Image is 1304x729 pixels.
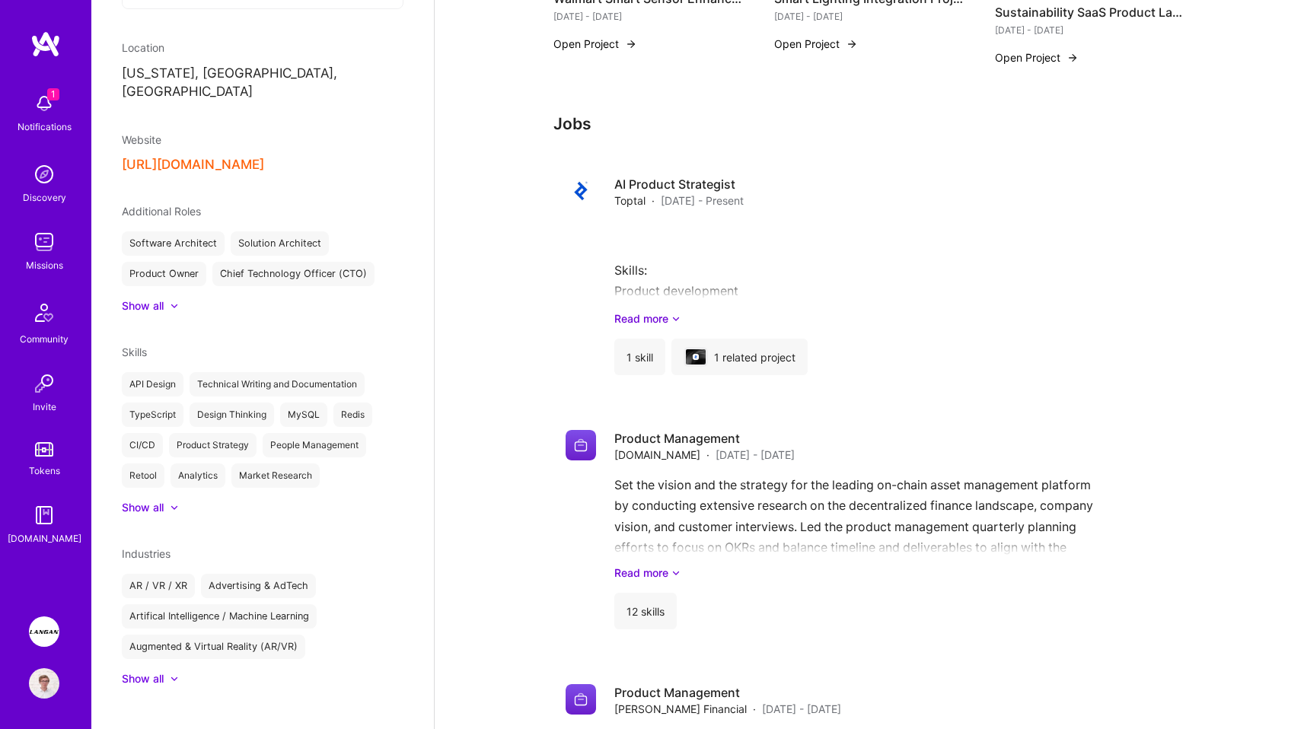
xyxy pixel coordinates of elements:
[122,65,403,101] p: [US_STATE], [GEOGRAPHIC_DATA], [GEOGRAPHIC_DATA]
[614,593,677,629] div: 12 skills
[29,88,59,119] img: bell
[333,403,372,427] div: Redis
[201,574,316,598] div: Advertising & AdTech
[716,447,795,463] span: [DATE] - [DATE]
[29,463,60,479] div: Tokens
[122,635,305,659] div: Augmented & Virtual Reality (AR/VR)
[122,500,164,515] div: Show all
[190,372,365,396] div: Technical Writing and Documentation
[553,8,744,24] div: [DATE] - [DATE]
[693,354,699,360] img: Company logo
[122,231,225,256] div: Software Architect
[26,294,62,331] img: Community
[846,38,858,50] img: arrow-right
[566,430,596,460] img: Company logo
[25,616,63,647] a: Langan: AI-Copilot for Environmental Site Assessment
[29,227,59,257] img: teamwork
[553,114,1185,133] h3: Jobs
[122,205,201,218] span: Additional Roles
[29,159,59,189] img: discovery
[122,262,206,286] div: Product Owner
[212,262,375,286] div: Chief Technology Officer (CTO)
[614,310,1173,326] a: Read more
[122,671,164,686] div: Show all
[280,403,327,427] div: MySQL
[774,36,858,52] button: Open Project
[122,433,163,457] div: CI/CD
[35,442,53,457] img: tokens
[614,447,700,463] span: [DOMAIN_NAME]
[614,701,747,717] span: [PERSON_NAME] Financial
[30,30,61,58] img: logo
[20,331,69,347] div: Community
[625,38,637,50] img: arrow-right
[1066,52,1079,64] img: arrow-right
[190,403,274,427] div: Design Thinking
[29,500,59,530] img: guide book
[614,176,744,193] h4: AI Product Strategist
[753,701,756,717] span: ·
[169,433,257,457] div: Product Strategy
[231,463,320,488] div: Market Research
[553,36,637,52] button: Open Project
[23,189,66,205] div: Discovery
[614,565,1173,581] a: Read more
[171,463,225,488] div: Analytics
[29,616,59,647] img: Langan: AI-Copilot for Environmental Site Assessment
[25,668,63,699] a: User Avatar
[29,368,59,399] img: Invite
[263,433,366,457] div: People Management
[47,88,59,100] span: 1
[566,176,596,206] img: Company logo
[122,345,147,358] span: Skills
[122,298,164,314] div: Show all
[686,349,706,364] img: cover
[706,447,709,463] span: ·
[614,430,795,447] h4: Product Management
[671,310,681,326] i: icon ArrowDownSecondaryDark
[671,565,681,581] i: icon ArrowDownSecondaryDark
[122,133,161,146] span: Website
[566,684,596,715] img: Company logo
[661,193,744,209] span: [DATE] - Present
[122,547,171,560] span: Industries
[122,574,195,598] div: AR / VR / XR
[774,8,964,24] div: [DATE] - [DATE]
[122,40,403,56] div: Location
[614,684,841,701] h4: Product Management
[18,119,72,135] div: Notifications
[995,49,1079,65] button: Open Project
[614,339,665,375] div: 1 skill
[122,463,164,488] div: Retool
[33,399,56,415] div: Invite
[652,193,655,209] span: ·
[614,193,646,209] span: Toptal
[122,372,183,396] div: API Design
[995,22,1185,38] div: [DATE] - [DATE]
[122,403,183,427] div: TypeScript
[29,668,59,699] img: User Avatar
[122,157,264,173] button: [URL][DOMAIN_NAME]
[671,339,808,375] div: 1 related project
[995,2,1185,22] h4: Sustainability SaaS Product Launch
[762,701,841,717] span: [DATE] - [DATE]
[8,530,81,546] div: [DOMAIN_NAME]
[26,257,63,273] div: Missions
[122,604,317,629] div: Artifical Intelligence / Machine Learning
[231,231,329,256] div: Solution Architect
